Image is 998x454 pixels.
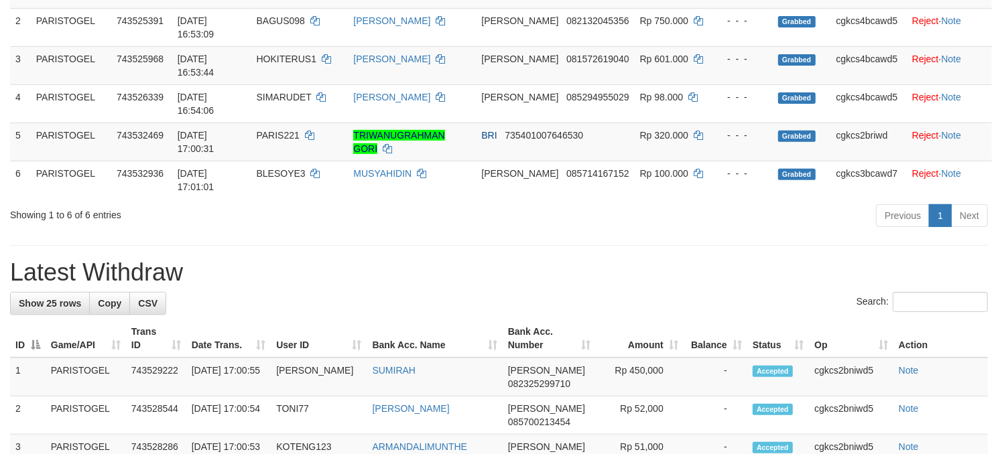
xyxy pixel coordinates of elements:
[10,203,406,222] div: Showing 1 to 6 of 6 entries
[186,396,271,435] td: [DATE] 17:00:54
[778,92,816,104] span: Grabbed
[566,168,629,179] span: Copy 085714167152 to clipboard
[271,319,367,358] th: User ID: activate to sort column ascending
[640,168,688,179] span: Rp 100.000
[596,358,684,396] td: Rp 450,000
[899,365,919,376] a: Note
[714,14,767,27] div: - - -
[481,130,497,141] span: BRI
[31,84,111,123] td: PARISTOGEL
[481,15,558,26] span: [PERSON_NAME]
[126,358,186,396] td: 743529222
[929,204,952,227] a: 1
[89,292,130,315] a: Copy
[353,168,412,179] a: MUSYAHIDIN
[596,319,684,358] th: Amount: activate to sort column ascending
[353,15,430,26] a: [PERSON_NAME]
[753,442,793,453] span: Accepted
[31,46,111,84] td: PARISTOGEL
[747,319,809,358] th: Status: activate to sort column ascending
[481,54,558,64] span: [PERSON_NAME]
[178,168,214,192] span: [DATE] 17:01:01
[893,319,988,358] th: Action
[941,168,961,179] a: Note
[508,417,570,427] span: Copy 085700213454 to clipboard
[912,54,939,64] a: Reject
[505,130,583,141] span: Copy 735401007646530 to clipboard
[10,358,46,396] td: 1
[714,90,767,104] div: - - -
[907,123,992,161] td: ·
[129,292,166,315] a: CSV
[10,46,31,84] td: 3
[10,396,46,435] td: 2
[907,8,992,46] td: ·
[912,15,939,26] a: Reject
[778,54,816,66] span: Grabbed
[899,441,919,452] a: Note
[684,319,747,358] th: Balance: activate to sort column ascending
[178,15,214,40] span: [DATE] 16:53:09
[899,403,919,414] a: Note
[809,319,893,358] th: Op: activate to sort column ascending
[19,298,81,309] span: Show 25 rows
[566,54,629,64] span: Copy 081572619040 to clipboard
[257,168,306,179] span: BLESOYE3
[178,92,214,116] span: [DATE] 16:54:06
[809,358,893,396] td: cgkcs2bniwd5
[753,366,793,377] span: Accepted
[809,396,893,435] td: cgkcs2bniwd5
[566,15,629,26] span: Copy 082132045356 to clipboard
[257,130,300,141] span: PARIS221
[596,396,684,435] td: Rp 52,000
[907,46,992,84] td: ·
[126,396,186,435] td: 743528544
[684,358,747,396] td: -
[912,168,939,179] a: Reject
[46,396,126,435] td: PARISTOGEL
[186,358,271,396] td: [DATE] 17:00:55
[912,92,939,102] a: Reject
[117,92,164,102] span: 743526339
[831,161,907,199] td: cgkcs3bcawd7
[271,396,367,435] td: TONI77
[271,358,367,396] td: [PERSON_NAME]
[831,123,907,161] td: cgkcs2briwd
[117,130,164,141] span: 743532469
[46,358,126,396] td: PARISTOGEL
[10,292,90,315] a: Show 25 rows
[10,123,31,161] td: 5
[941,130,961,141] a: Note
[951,204,988,227] a: Next
[831,46,907,84] td: cgkcs4bcawd5
[831,8,907,46] td: cgkcs4bcawd5
[893,292,988,312] input: Search:
[640,92,684,102] span: Rp 98.000
[117,168,164,179] span: 743532936
[714,52,767,66] div: - - -
[503,319,596,358] th: Bank Acc. Number: activate to sort column ascending
[831,84,907,123] td: cgkcs4bcawd5
[10,259,988,286] h1: Latest Withdraw
[907,84,992,123] td: ·
[640,15,688,26] span: Rp 750.000
[508,403,585,414] span: [PERSON_NAME]
[481,168,558,179] span: [PERSON_NAME]
[31,123,111,161] td: PARISTOGEL
[714,129,767,142] div: - - -
[178,130,214,154] span: [DATE] 17:00:31
[753,404,793,415] span: Accepted
[257,54,316,64] span: HOKITERUS1
[640,54,688,64] span: Rp 601.000
[684,396,747,435] td: -
[373,403,450,414] a: [PERSON_NAME]
[941,92,961,102] a: Note
[10,84,31,123] td: 4
[912,130,939,141] a: Reject
[98,298,121,309] span: Copy
[367,319,503,358] th: Bank Acc. Name: activate to sort column ascending
[941,15,961,26] a: Note
[907,161,992,199] td: ·
[566,92,629,102] span: Copy 085294955029 to clipboard
[373,365,416,376] a: SUMIRAH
